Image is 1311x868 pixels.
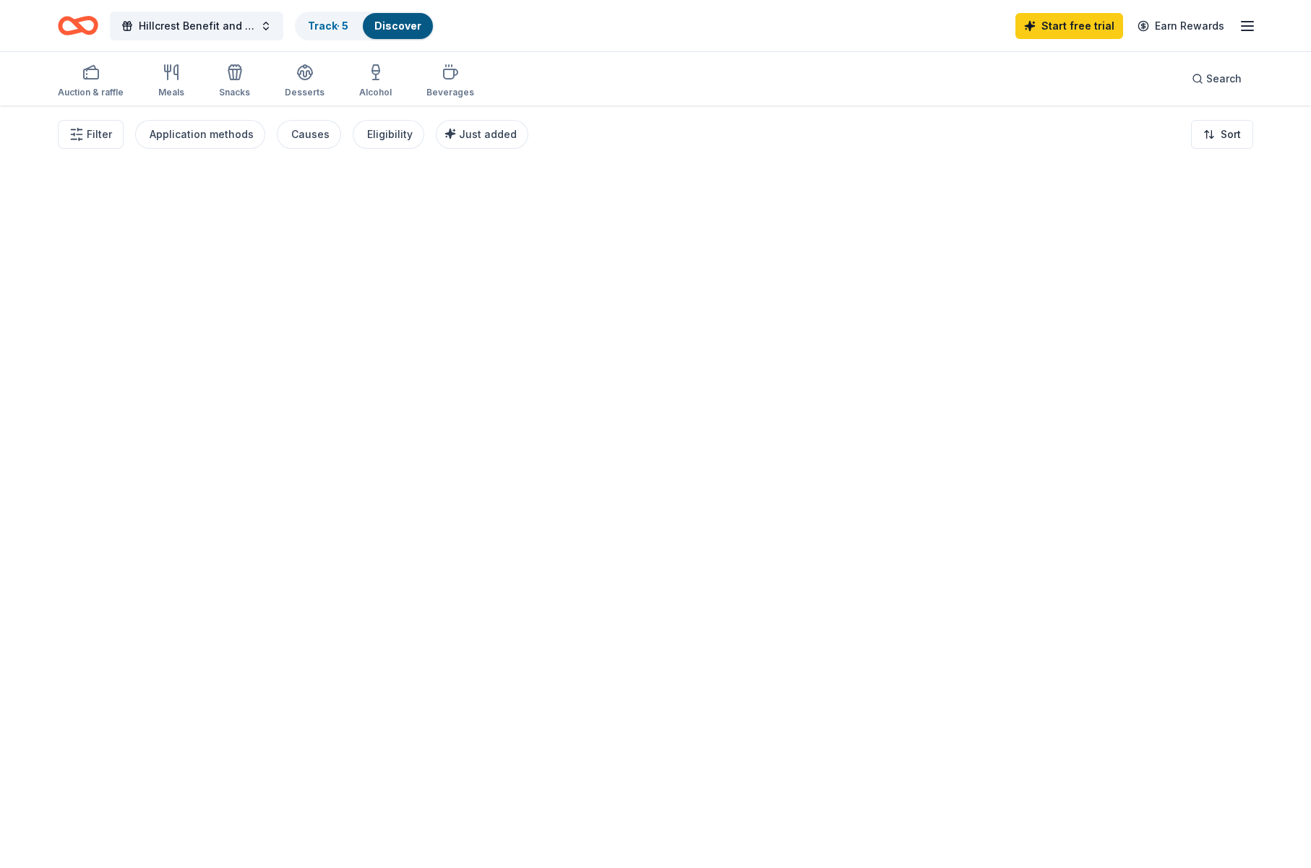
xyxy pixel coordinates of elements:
[139,17,254,35] span: Hillcrest Benefit and Auction
[135,120,265,149] button: Application methods
[1191,120,1253,149] button: Sort
[158,58,184,106] button: Meals
[219,87,250,98] div: Snacks
[1129,13,1233,39] a: Earn Rewards
[158,87,184,98] div: Meals
[374,20,421,32] a: Discover
[58,120,124,149] button: Filter
[426,58,474,106] button: Beverages
[291,126,330,143] div: Causes
[359,87,392,98] div: Alcohol
[58,58,124,106] button: Auction & raffle
[110,12,283,40] button: Hillcrest Benefit and Auction
[367,126,413,143] div: Eligibility
[436,120,528,149] button: Just added
[285,58,324,106] button: Desserts
[277,120,341,149] button: Causes
[1221,126,1241,143] span: Sort
[87,126,112,143] span: Filter
[1015,13,1123,39] a: Start free trial
[308,20,348,32] a: Track· 5
[426,87,474,98] div: Beverages
[219,58,250,106] button: Snacks
[58,9,98,43] a: Home
[285,87,324,98] div: Desserts
[359,58,392,106] button: Alcohol
[58,87,124,98] div: Auction & raffle
[353,120,424,149] button: Eligibility
[150,126,254,143] div: Application methods
[459,128,517,140] span: Just added
[295,12,434,40] button: Track· 5Discover
[1206,70,1242,87] span: Search
[1180,64,1253,93] button: Search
